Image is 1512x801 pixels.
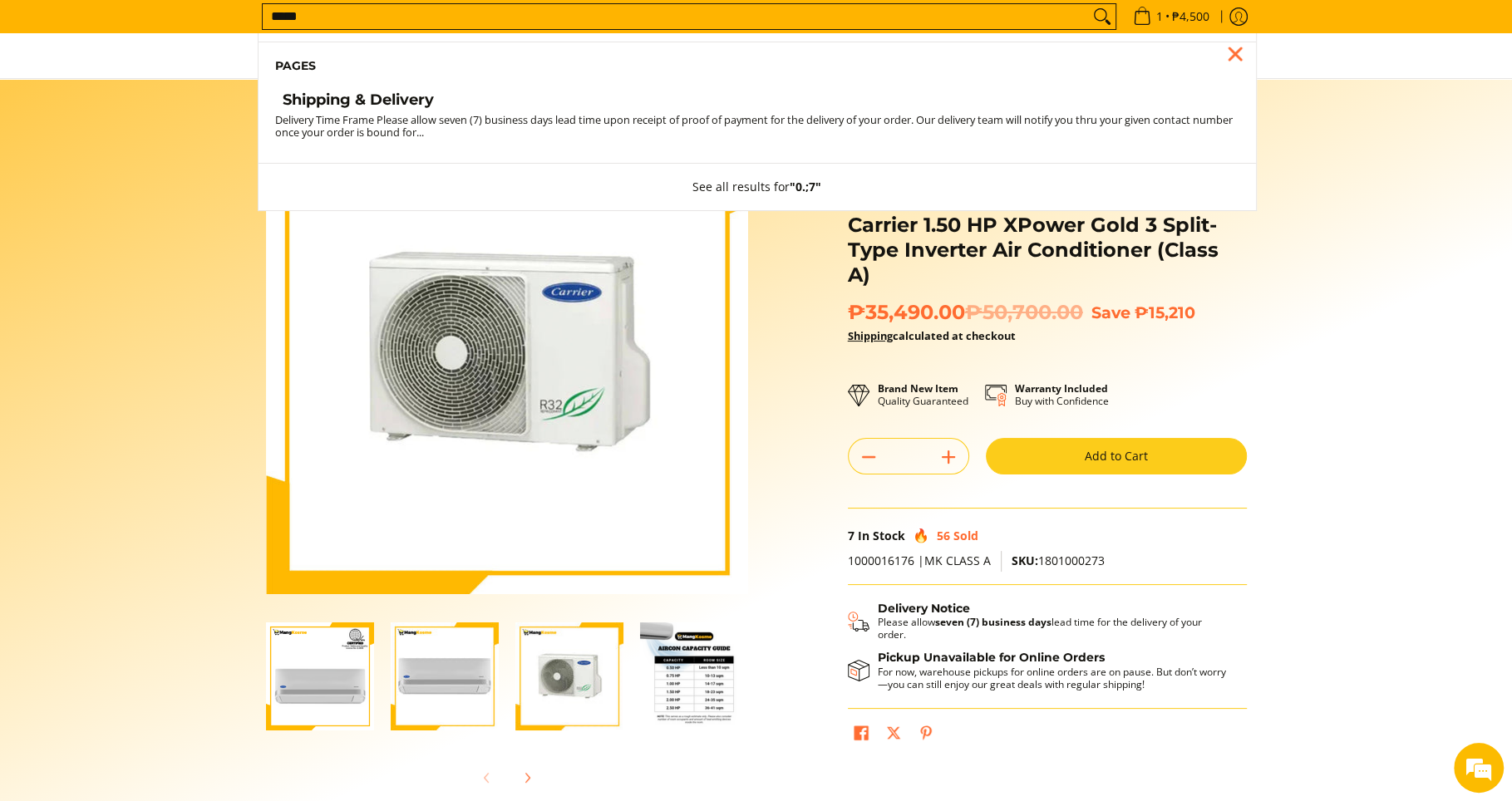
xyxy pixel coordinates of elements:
a: Shipping [848,328,893,343]
span: 1801000273 [1012,553,1105,568]
span: 7 [848,528,855,543]
img: Carrier 1.50 HP XPower Gold 3 Split-Type Inverter Air Conditioner (Class A) [266,112,748,594]
strong: Brand New Item [878,381,958,396]
strong: "0.;7" [790,179,821,194]
a: Share on Facebook [850,721,873,749]
img: Carrier 1.50 HP XPower Gold 3 Split-Type Inverter Air Conditioner (Class A)-1 [266,622,374,730]
div: Chat with us now [86,93,279,115]
span: 1000016176 |MK CLASS A [848,553,991,568]
div: Minimize live chat window [273,8,313,48]
p: Buy with Confidence [1015,382,1109,407]
span: ₱4,500 [1170,11,1212,22]
span: SKU: [1012,553,1038,568]
a: Shipping & Delivery [275,91,1239,114]
a: Pin on Pinterest [914,721,938,749]
button: Shipping & Delivery [848,602,1230,641]
small: Delivery Time Frame Please allow seven (7) business days lead time upon receipt of proof of payme... [275,112,1233,140]
span: ₱15,210 [1135,302,1195,322]
span: • [1128,7,1214,26]
span: We're online! [96,209,229,377]
strong: calculated at checkout [848,328,1016,343]
p: Please allow lead time for the delivery of your order. [878,616,1230,641]
button: Add [928,444,968,470]
textarea: Type your message and hit 'Enter' [8,454,317,512]
strong: seven (7) business days [935,615,1052,629]
button: Next [509,759,545,796]
strong: Warranty Included [1015,381,1108,396]
span: ₱35,490.00 [848,300,1083,325]
h1: Carrier 1.50 HP XPower Gold 3 Split-Type Inverter Air Conditioner (Class A) [848,213,1247,287]
button: Add to Cart [986,438,1247,474]
h6: Pages [275,59,1239,74]
strong: Delivery Notice [878,601,970,616]
h4: Shipping & Delivery [283,91,434,110]
img: Carrier 1.50 HP XPower Gold 3 Split-Type Inverter Air Conditioner (Class A)-4 [640,622,748,730]
button: Subtract [849,444,889,470]
span: In Stock [858,528,905,543]
strong: Pickup Unavailable for Online Orders [878,650,1105,665]
span: 56 [937,528,950,543]
button: See all results for"0.;7" [676,164,838,210]
a: Post on X [882,721,905,749]
img: Carrier 1.50 HP XPower Gold 3 Split-Type Inverter Air Conditioner (Class A)-2 [391,622,499,730]
button: Search [1089,4,1116,29]
p: Quality Guaranteed [878,382,968,407]
img: Carrier 1.50 HP XPower Gold 3 Split-Type Inverter Air Conditioner (Class A)-3 [515,622,623,730]
span: Sold [953,528,978,543]
div: Close pop up [1223,42,1248,66]
del: ₱50,700.00 [965,300,1083,325]
span: Save [1091,302,1130,322]
span: 1 [1154,11,1165,22]
p: For now, warehouse pickups for online orders are on pause. But don’t worry—you can still enjoy ou... [878,666,1230,690]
